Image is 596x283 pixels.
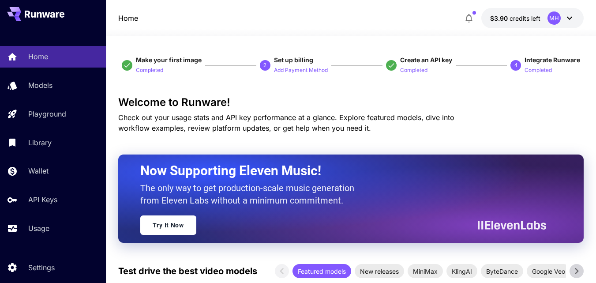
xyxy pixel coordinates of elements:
[28,194,57,205] p: API Keys
[28,51,48,62] p: Home
[514,61,517,69] p: 4
[118,96,584,109] h3: Welcome to Runware!
[118,13,138,23] nav: breadcrumb
[408,267,443,276] span: MiniMax
[510,15,540,22] span: credits left
[140,215,196,235] a: Try It Now
[481,267,523,276] span: ByteDance
[400,66,427,75] p: Completed
[274,64,328,75] button: Add Payment Method
[481,8,584,28] button: $3.9039MH
[28,80,52,91] p: Models
[274,56,313,64] span: Set up billing
[547,11,561,25] div: MH
[490,15,510,22] span: $3.90
[525,66,552,75] p: Completed
[400,56,452,64] span: Create an API key
[408,264,443,278] div: MiniMax
[136,66,163,75] p: Completed
[28,262,55,273] p: Settings
[118,264,257,278] p: Test drive the best video models
[140,162,540,179] h2: Now Supporting Eleven Music!
[136,56,202,64] span: Make your first image
[355,267,404,276] span: New releases
[292,264,351,278] div: Featured models
[140,182,361,207] p: The only way to get production-scale music generation from Eleven Labs without a minimum commitment.
[28,166,49,176] p: Wallet
[118,113,454,132] span: Check out your usage stats and API key performance at a glance. Explore featured models, dive int...
[28,137,52,148] p: Library
[28,109,66,119] p: Playground
[446,264,477,278] div: KlingAI
[292,267,351,276] span: Featured models
[263,61,266,69] p: 2
[490,14,540,23] div: $3.9039
[527,267,570,276] span: Google Veo
[525,64,552,75] button: Completed
[118,13,138,23] a: Home
[481,264,523,278] div: ByteDance
[355,264,404,278] div: New releases
[400,64,427,75] button: Completed
[525,56,580,64] span: Integrate Runware
[274,66,328,75] p: Add Payment Method
[136,64,163,75] button: Completed
[527,264,570,278] div: Google Veo
[28,223,49,234] p: Usage
[446,267,477,276] span: KlingAI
